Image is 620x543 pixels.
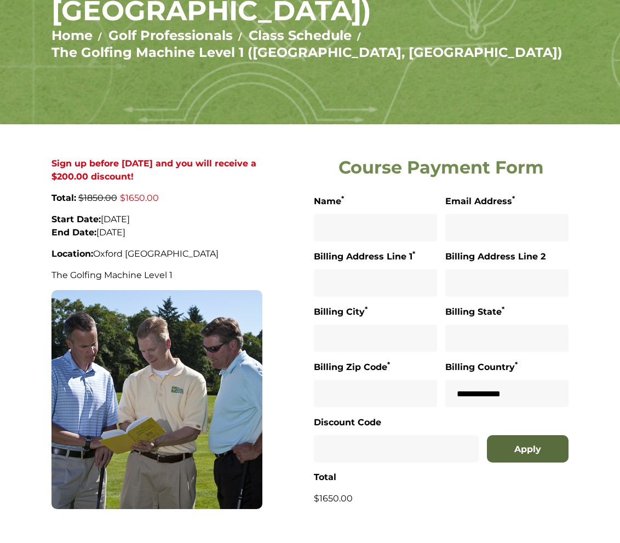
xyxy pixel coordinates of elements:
label: Billing Address Line 2 [445,250,546,264]
h2: Course Payment Form [314,157,569,178]
a: Home [51,27,93,43]
a: Class Schedule [249,27,352,43]
label: Discount Code [314,415,381,430]
p: The Golfing Machine Level 1 [51,269,262,282]
label: Email Address [445,194,515,209]
strong: Start Date: [51,214,101,224]
label: Billing Country [445,360,518,374]
label: Billing Address Line 1 [314,250,415,264]
a: Golf Professionals [108,27,233,43]
strong: Total: [51,193,76,203]
label: Billing Zip Code [314,360,390,374]
label: Billing State [445,305,504,319]
button: Apply [487,435,569,463]
label: Billing City [314,305,368,319]
p: $1650.00 [314,492,569,505]
strong: End Date: [51,227,96,238]
p: [DATE] [DATE] [51,213,262,239]
span: $1850.00 [78,193,117,203]
strong: Total [314,472,336,482]
strong: Location: [51,249,93,259]
span: $1650.00 [120,193,159,203]
strong: Sign up before [DATE] and you will receive a $200.00 discount! [51,158,256,182]
p: Oxford [GEOGRAPHIC_DATA] [51,247,262,261]
a: The Golfing Machine Level 1 ([GEOGRAPHIC_DATA], [GEOGRAPHIC_DATA]) [51,44,562,60]
label: Name [314,194,344,209]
